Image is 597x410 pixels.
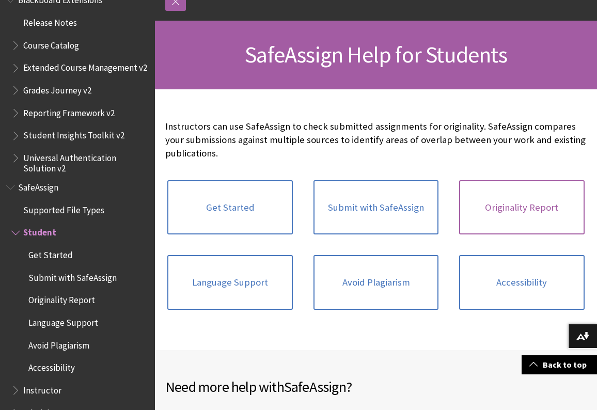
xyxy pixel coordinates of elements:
[23,149,148,174] span: Universal Authentication Solution v2
[23,59,147,73] span: Extended Course Management v2
[459,255,584,310] a: Accessibility
[284,377,346,396] span: SafeAssign
[23,127,124,141] span: Student Insights Toolkit v2
[28,269,117,283] span: Submit with SafeAssign
[165,120,587,161] p: Instructors can use SafeAssign to check submitted assignments for originality. SafeAssign compare...
[23,201,104,215] span: Supported File Types
[23,382,61,396] span: Instructor
[245,40,507,69] span: SafeAssign Help for Students
[167,255,292,310] a: Language Support
[28,359,75,373] span: Accessibility
[522,355,597,374] a: Back to top
[28,337,89,351] span: Avoid Plagiarism
[28,246,73,260] span: Get Started
[23,14,77,28] span: Release Notes
[313,255,438,310] a: Avoid Plagiarism
[23,224,56,238] span: Student
[18,179,58,193] span: SafeAssign
[23,82,91,96] span: Grades Journey v2
[167,180,292,235] a: Get Started
[23,37,79,51] span: Course Catalog
[28,292,95,306] span: Originality Report
[28,314,98,328] span: Language Support
[313,180,438,235] a: Submit with SafeAssign
[165,376,587,398] h2: Need more help with ?
[23,104,115,118] span: Reporting Framework v2
[459,180,584,235] a: Originality Report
